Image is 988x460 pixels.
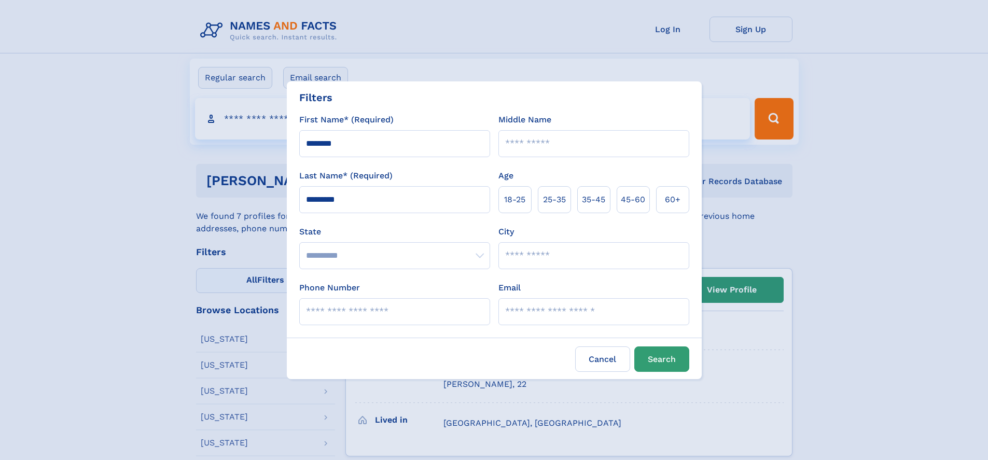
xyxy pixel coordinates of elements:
[299,90,332,105] div: Filters
[582,193,605,206] span: 35‑45
[504,193,525,206] span: 18‑25
[299,170,393,182] label: Last Name* (Required)
[543,193,566,206] span: 25‑35
[575,346,630,372] label: Cancel
[634,346,689,372] button: Search
[621,193,645,206] span: 45‑60
[498,114,551,126] label: Middle Name
[299,226,490,238] label: State
[299,282,360,294] label: Phone Number
[498,170,513,182] label: Age
[665,193,680,206] span: 60+
[299,114,394,126] label: First Name* (Required)
[498,226,514,238] label: City
[498,282,521,294] label: Email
